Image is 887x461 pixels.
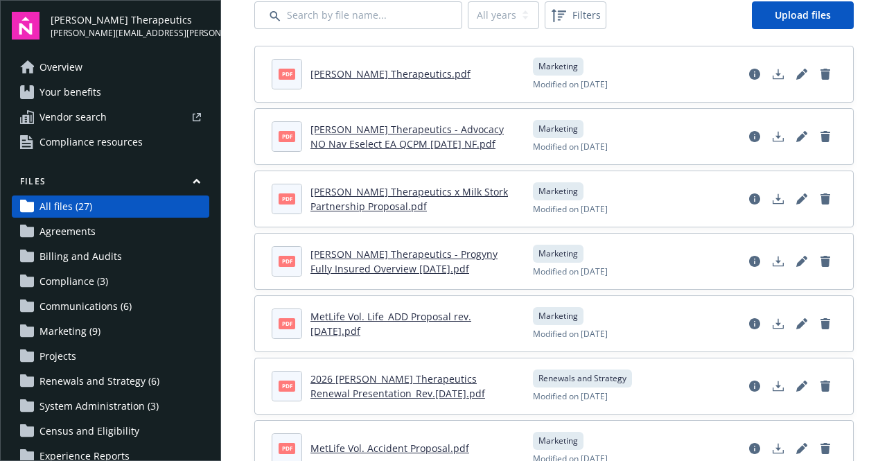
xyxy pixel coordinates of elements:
[254,1,462,29] input: Search by file name...
[12,395,209,417] a: System Administration (3)
[12,106,209,128] a: Vendor search
[279,193,295,204] span: pdf
[791,63,813,85] a: Edit document
[791,313,813,335] a: Edit document
[310,372,485,400] a: 2026 [PERSON_NAME] Therapeutics Renewal Presentation_Rev.[DATE].pdf
[767,375,789,397] a: Download document
[814,313,836,335] a: Delete document
[572,8,601,22] span: Filters
[744,188,766,210] a: View file details
[39,345,76,367] span: Projects
[39,220,96,243] span: Agreements
[39,245,122,268] span: Billing and Audits
[12,370,209,392] a: Renewals and Strategy (6)
[39,270,108,293] span: Compliance (3)
[279,381,295,391] span: pdf
[814,63,836,85] a: Delete document
[39,106,107,128] span: Vendor search
[12,131,209,153] a: Compliance resources
[12,245,209,268] a: Billing and Audits
[12,220,209,243] a: Agreements
[767,63,789,85] a: Download document
[538,185,578,198] span: Marketing
[814,437,836,460] a: Delete document
[767,250,789,272] a: Download document
[39,81,101,103] span: Your benefits
[791,125,813,148] a: Edit document
[12,12,39,40] img: navigator-logo.svg
[545,1,606,29] button: Filters
[744,437,766,460] a: View file details
[814,250,836,272] a: Delete document
[767,437,789,460] a: Download document
[533,78,608,91] span: Modified on [DATE]
[12,295,209,318] a: Communications (6)
[538,435,578,447] span: Marketing
[538,310,578,322] span: Marketing
[51,27,209,40] span: [PERSON_NAME][EMAIL_ADDRESS][PERSON_NAME][DOMAIN_NAME]
[767,313,789,335] a: Download document
[12,320,209,342] a: Marketing (9)
[814,188,836,210] a: Delete document
[310,67,471,80] a: [PERSON_NAME] Therapeutics.pdf
[791,437,813,460] a: Edit document
[310,185,508,213] a: [PERSON_NAME] Therapeutics x Milk Stork Partnership Proposal.pdf
[310,123,504,150] a: [PERSON_NAME] Therapeutics - Advocacy NO Nav Eselect EA QCPM [DATE] NF.pdf
[12,175,209,193] button: Files
[12,345,209,367] a: Projects
[12,56,209,78] a: Overview
[279,131,295,141] span: pdf
[39,420,139,442] span: Census and Eligibility
[538,123,578,135] span: Marketing
[39,370,159,392] span: Renewals and Strategy (6)
[279,256,295,266] span: pdf
[538,247,578,260] span: Marketing
[775,8,831,21] span: Upload files
[51,12,209,27] span: [PERSON_NAME] Therapeutics
[533,328,608,340] span: Modified on [DATE]
[279,443,295,453] span: pdf
[547,4,604,26] span: Filters
[814,125,836,148] a: Delete document
[533,266,608,278] span: Modified on [DATE]
[533,390,608,403] span: Modified on [DATE]
[538,60,578,73] span: Marketing
[744,250,766,272] a: View file details
[12,270,209,293] a: Compliance (3)
[533,203,608,216] span: Modified on [DATE]
[744,313,766,335] a: View file details
[51,12,209,40] button: [PERSON_NAME] Therapeutics[PERSON_NAME][EMAIL_ADDRESS][PERSON_NAME][DOMAIN_NAME]
[12,420,209,442] a: Census and Eligibility
[12,195,209,218] a: All files (27)
[744,375,766,397] a: View file details
[39,320,100,342] span: Marketing (9)
[39,195,92,218] span: All files (27)
[310,310,471,338] a: MetLife Vol. Life_ADD Proposal rev.[DATE].pdf
[310,247,498,275] a: [PERSON_NAME] Therapeutics - Progyny Fully Insured Overview [DATE].pdf
[791,375,813,397] a: Edit document
[767,125,789,148] a: Download document
[752,1,854,29] a: Upload files
[310,442,469,455] a: MetLife Vol. Accident Proposal.pdf
[538,372,626,385] span: Renewals and Strategy
[814,375,836,397] a: Delete document
[12,81,209,103] a: Your benefits
[39,131,143,153] span: Compliance resources
[791,188,813,210] a: Edit document
[791,250,813,272] a: Edit document
[39,295,132,318] span: Communications (6)
[279,318,295,329] span: pdf
[533,141,608,153] span: Modified on [DATE]
[744,63,766,85] a: View file details
[39,56,82,78] span: Overview
[279,69,295,79] span: pdf
[39,395,159,417] span: System Administration (3)
[744,125,766,148] a: View file details
[767,188,789,210] a: Download document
